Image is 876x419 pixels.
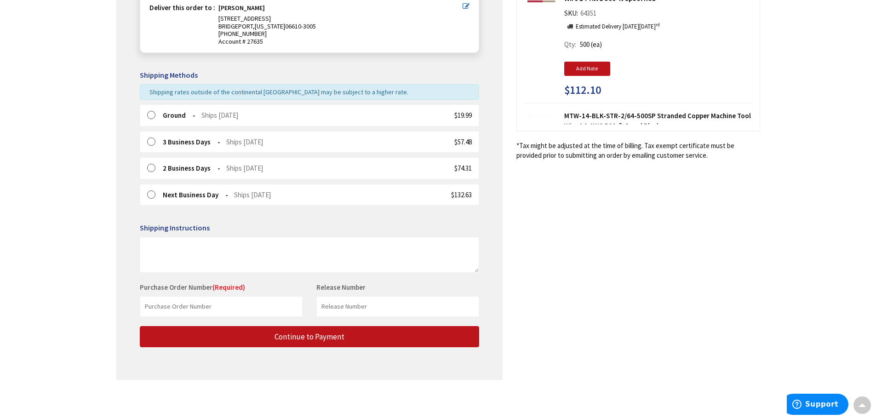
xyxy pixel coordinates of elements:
span: $112.10 [564,84,601,96]
span: [US_STATE] [255,22,285,30]
strong: Ground [163,111,195,120]
span: Qty [564,40,575,49]
p: Estimated Delivery [DATE][DATE] [576,23,660,31]
strong: [PERSON_NAME] [218,4,265,15]
strong: 2 Business Days [163,164,220,172]
span: 500 [580,40,590,49]
span: (ea) [591,40,602,49]
h5: Shipping Methods [140,71,479,80]
span: Ships [DATE] [234,190,271,199]
span: Account # 27635 [218,38,463,46]
sup: rd [656,22,660,28]
strong: MTW-14-BLK-STR-2/64-500SP Stranded Copper Machine Tool Wire 14-AWG 500-ft Spool Black [564,111,753,131]
span: (Required) [212,283,245,292]
span: Ships [DATE] [226,164,263,172]
strong: 3 Business Days [163,138,220,146]
span: 06610-3005 [285,22,316,30]
input: Purchase Order Number [140,296,303,317]
span: $57.48 [454,138,472,146]
span: Shipping rates outside of the continental [GEOGRAPHIC_DATA] may be subject to a higher rate. [149,88,408,96]
label: Purchase Order Number [140,282,245,292]
input: Release Number [316,296,479,317]
span: Ships [DATE] [226,138,263,146]
span: BRIDGEPORT, [218,22,255,30]
span: [STREET_ADDRESS] [218,14,271,23]
span: [PHONE_NUMBER] [218,29,267,38]
strong: Next Business Day [163,190,228,199]
span: Shipping Instructions [140,223,210,232]
span: $74.31 [454,164,472,172]
strong: Deliver this order to : [149,3,215,12]
label: Release Number [316,282,366,292]
span: $19.99 [454,111,472,120]
button: Continue to Payment [140,326,479,348]
: *Tax might be adjusted at the time of billing. Tax exempt certificate must be provided prior to s... [516,141,760,161]
span: Continue to Payment [275,332,344,342]
iframe: Opens a widget where you can find more information [787,394,848,417]
span: 64351 [578,9,599,17]
span: Ships [DATE] [201,111,238,120]
span: $132.63 [451,190,472,199]
img: MTW-14-BLK-STR-2/64-500SP Stranded Copper Machine Tool Wire 14-AWG 500-ft Spool Black [527,115,556,143]
div: SKU: [564,8,599,21]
